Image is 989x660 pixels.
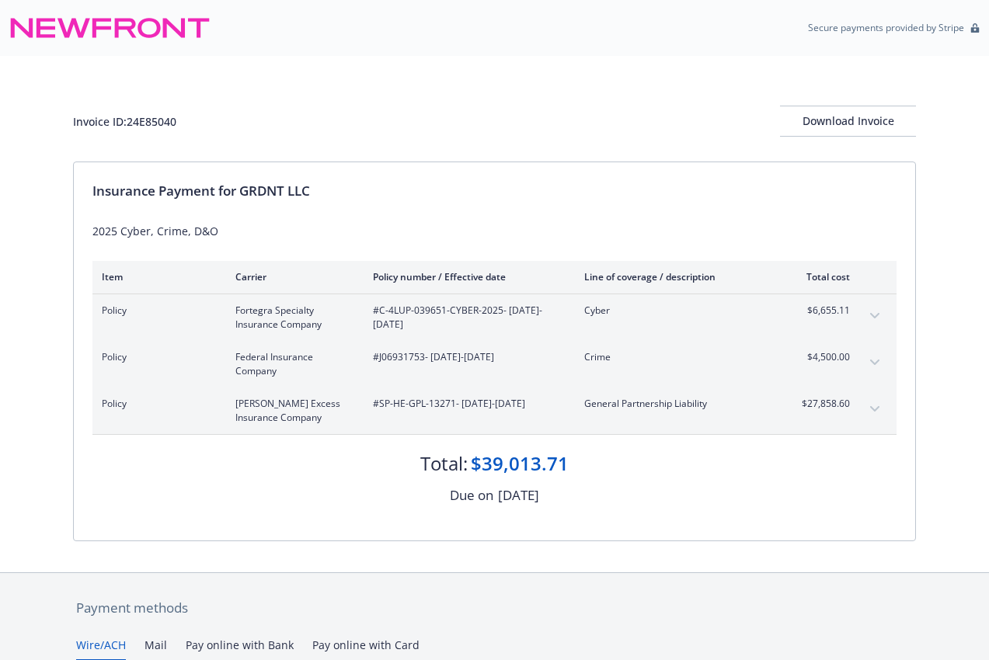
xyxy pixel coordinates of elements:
[92,294,897,341] div: PolicyFortegra Specialty Insurance Company#C-4LUP-039651-CYBER-2025- [DATE]-[DATE]Cyber$6,655.11e...
[235,350,348,378] span: Federal Insurance Company
[92,341,897,387] div: PolicyFederal Insurance Company#J06931753- [DATE]-[DATE]Crime$4,500.00expand content
[584,304,767,318] span: Cyber
[373,397,559,411] span: #SP-HE-GPL-13271 - [DATE]-[DATE]
[862,350,887,375] button: expand content
[373,270,559,283] div: Policy number / Effective date
[471,450,569,477] div: $39,013.71
[584,397,767,411] span: General Partnership Liability
[862,397,887,422] button: expand content
[792,397,850,411] span: $27,858.60
[235,270,348,283] div: Carrier
[792,270,850,283] div: Total cost
[808,21,964,34] p: Secure payments provided by Stripe
[420,450,468,477] div: Total:
[92,387,897,434] div: Policy[PERSON_NAME] Excess Insurance Company#SP-HE-GPL-13271- [DATE]-[DATE]General Partnership Li...
[373,304,559,332] span: #C-4LUP-039651-CYBER-2025 - [DATE]-[DATE]
[792,304,850,318] span: $6,655.11
[498,485,539,505] div: [DATE]
[235,397,348,425] span: [PERSON_NAME] Excess Insurance Company
[780,106,916,137] button: Download Invoice
[450,485,493,505] div: Due on
[102,397,211,411] span: Policy
[584,350,767,364] span: Crime
[73,113,176,130] div: Invoice ID: 24E85040
[584,270,767,283] div: Line of coverage / description
[235,304,348,332] span: Fortegra Specialty Insurance Company
[102,270,211,283] div: Item
[76,598,913,618] div: Payment methods
[102,304,211,318] span: Policy
[102,350,211,364] span: Policy
[862,304,887,328] button: expand content
[373,350,559,364] span: #J06931753 - [DATE]-[DATE]
[92,223,897,239] div: 2025 Cyber, Crime, D&O
[792,350,850,364] span: $4,500.00
[92,181,897,201] div: Insurance Payment for GRDNT LLC
[780,106,916,136] div: Download Invoice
